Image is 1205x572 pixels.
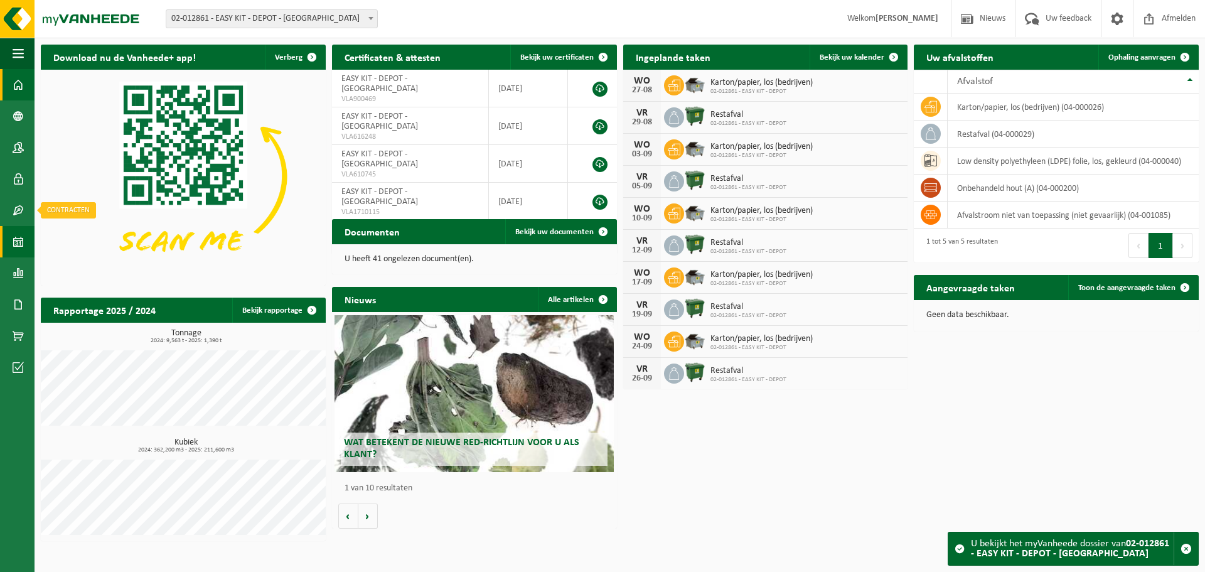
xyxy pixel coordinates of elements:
span: Restafval [710,302,786,312]
td: low density polyethyleen (LDPE) folie, los, gekleurd (04-000040) [948,148,1199,175]
div: VR [629,172,655,182]
span: Restafval [710,174,786,184]
div: 1 tot 5 van 5 resultaten [920,232,998,259]
span: EASY KIT - DEPOT - [GEOGRAPHIC_DATA] [341,149,418,169]
td: restafval (04-000029) [948,121,1199,148]
button: Volgende [358,504,378,529]
td: karton/papier, los (bedrijven) (04-000026) [948,94,1199,121]
span: Bekijk uw kalender [820,53,884,62]
div: WO [629,332,655,342]
a: Bekijk uw certificaten [510,45,616,70]
a: Toon de aangevraagde taken [1068,275,1197,300]
span: 02-012861 - EASY KIT - DEPOT [710,248,786,256]
div: 24-09 [629,342,655,351]
h2: Nieuws [332,287,388,311]
td: [DATE] [489,70,568,107]
div: WO [629,140,655,150]
span: Karton/papier, los (bedrijven) [710,270,813,280]
span: Bekijk uw documenten [515,228,594,236]
td: [DATE] [489,145,568,183]
div: 05-09 [629,182,655,191]
span: 02-012861 - EASY KIT - DEPOT [710,376,786,384]
strong: [PERSON_NAME] [876,14,938,23]
div: 26-09 [629,374,655,383]
td: [DATE] [489,107,568,145]
td: afvalstroom niet van toepassing (niet gevaarlijk) (04-001085) [948,202,1199,229]
div: 29-08 [629,118,655,127]
div: WO [629,204,655,214]
span: 02-012861 - EASY KIT - DEPOT - KONTICH [166,9,378,28]
td: onbehandeld hout (A) (04-000200) [948,175,1199,202]
div: 19-09 [629,310,655,319]
a: Bekijk rapportage [232,298,324,323]
img: WB-1100-HPE-GN-01 [684,234,705,255]
span: 02-012861 - EASY KIT - DEPOT - KONTICH [166,10,377,28]
div: 17-09 [629,278,655,287]
img: WB-1100-HPE-GN-01 [684,170,705,191]
span: Bekijk uw certificaten [520,53,594,62]
span: Ophaling aanvragen [1108,53,1176,62]
span: EASY KIT - DEPOT - [GEOGRAPHIC_DATA] [341,112,418,131]
span: Restafval [710,110,786,120]
span: Afvalstof [957,77,993,87]
span: Toon de aangevraagde taken [1078,284,1176,292]
span: 02-012861 - EASY KIT - DEPOT [710,216,813,224]
strong: 02-012861 - EASY KIT - DEPOT - [GEOGRAPHIC_DATA] [971,539,1169,559]
span: 02-012861 - EASY KIT - DEPOT [710,120,786,127]
span: EASY KIT - DEPOT - [GEOGRAPHIC_DATA] [341,187,418,207]
button: 1 [1149,233,1173,258]
img: Download de VHEPlus App [41,70,326,283]
span: Karton/papier, los (bedrijven) [710,142,813,152]
span: Restafval [710,366,786,376]
span: EASY KIT - DEPOT - [GEOGRAPHIC_DATA] [341,74,418,94]
p: U heeft 41 ongelezen document(en). [345,255,604,264]
h2: Aangevraagde taken [914,275,1027,299]
span: 2024: 9,563 t - 2025: 1,390 t [47,338,326,344]
img: WB-1100-HPE-GN-01 [684,298,705,319]
p: Geen data beschikbaar. [926,311,1186,320]
span: Karton/papier, los (bedrijven) [710,334,813,344]
h2: Ingeplande taken [623,45,723,69]
div: WO [629,76,655,86]
button: Previous [1128,233,1149,258]
img: WB-5000-GAL-GY-01 [684,73,705,95]
img: WB-5000-GAL-GY-01 [684,330,705,351]
span: VLA616248 [341,132,479,142]
span: 02-012861 - EASY KIT - DEPOT [710,312,786,320]
a: Alle artikelen [538,287,616,312]
div: 10-09 [629,214,655,223]
div: VR [629,300,655,310]
span: 2024: 362,200 m3 - 2025: 211,600 m3 [47,447,326,453]
span: Verberg [275,53,303,62]
span: VLA900469 [341,94,479,104]
span: 02-012861 - EASY KIT - DEPOT [710,184,786,192]
h2: Uw afvalstoffen [914,45,1006,69]
a: Bekijk uw kalender [810,45,906,70]
td: [DATE] [489,183,568,220]
img: WB-5000-GAL-GY-01 [684,202,705,223]
div: VR [629,236,655,246]
a: Bekijk uw documenten [505,219,616,244]
div: WO [629,268,655,278]
h2: Download nu de Vanheede+ app! [41,45,208,69]
a: Ophaling aanvragen [1098,45,1197,70]
span: 02-012861 - EASY KIT - DEPOT [710,152,813,159]
a: Wat betekent de nieuwe RED-richtlijn voor u als klant? [335,315,614,472]
span: 02-012861 - EASY KIT - DEPOT [710,344,813,352]
div: VR [629,364,655,374]
span: VLA610745 [341,170,479,180]
span: Karton/papier, los (bedrijven) [710,78,813,88]
img: WB-5000-GAL-GY-01 [684,138,705,159]
div: U bekijkt het myVanheede dossier van [971,532,1174,565]
h2: Rapportage 2025 / 2024 [41,298,168,322]
div: VR [629,108,655,118]
button: Vorige [338,504,358,529]
span: Karton/papier, los (bedrijven) [710,206,813,216]
img: WB-1100-HPE-GN-01 [684,362,705,383]
span: VLA1710115 [341,207,479,217]
img: WB-5000-GAL-GY-01 [684,266,705,287]
div: 12-09 [629,246,655,255]
h3: Tonnage [47,329,326,344]
img: WB-1100-HPE-GN-01 [684,105,705,127]
span: 02-012861 - EASY KIT - DEPOT [710,280,813,288]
